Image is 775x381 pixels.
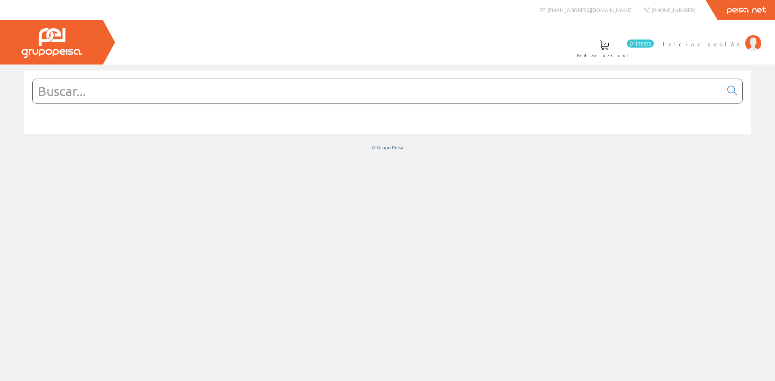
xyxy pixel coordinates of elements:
span: Iniciar sesión [663,40,741,48]
span: [EMAIL_ADDRESS][DOMAIN_NAME] [547,6,632,13]
a: Iniciar sesión [663,33,761,41]
input: Buscar... [33,79,723,103]
span: Pedido actual [577,52,632,60]
img: Grupo Peisa [21,28,82,58]
div: © Grupo Peisa [24,144,751,151]
span: [PHONE_NUMBER] [651,6,695,13]
span: 0 línea/s [627,40,654,48]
